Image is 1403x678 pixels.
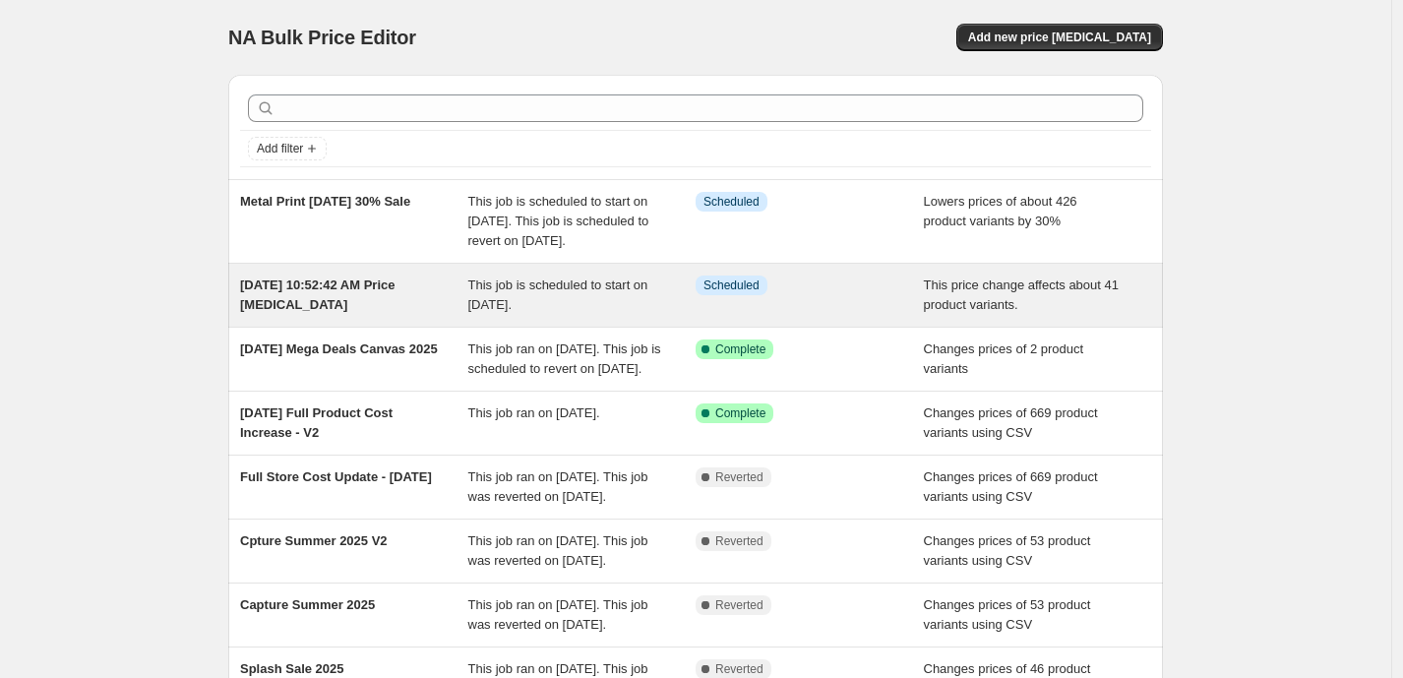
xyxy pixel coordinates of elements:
[715,597,763,613] span: Reverted
[468,597,648,632] span: This job ran on [DATE]. This job was reverted on [DATE].
[924,469,1098,504] span: Changes prices of 669 product variants using CSV
[924,597,1091,632] span: Changes prices of 53 product variants using CSV
[703,194,760,210] span: Scheduled
[468,533,648,568] span: This job ran on [DATE]. This job was reverted on [DATE].
[715,469,763,485] span: Reverted
[703,277,760,293] span: Scheduled
[468,194,649,248] span: This job is scheduled to start on [DATE]. This job is scheduled to revert on [DATE].
[924,341,1084,376] span: Changes prices of 2 product variants
[468,405,600,420] span: This job ran on [DATE].
[715,405,765,421] span: Complete
[715,341,765,357] span: Complete
[468,277,648,312] span: This job is scheduled to start on [DATE].
[240,533,388,548] span: Cpture Summer 2025 V2
[240,194,410,209] span: Metal Print [DATE] 30% Sale
[228,27,416,48] span: NA Bulk Price Editor
[240,597,375,612] span: Capture Summer 2025
[240,469,432,484] span: Full Store Cost Update - [DATE]
[924,405,1098,440] span: Changes prices of 669 product variants using CSV
[248,137,327,160] button: Add filter
[468,341,661,376] span: This job ran on [DATE]. This job is scheduled to revert on [DATE].
[924,277,1120,312] span: This price change affects about 41 product variants.
[715,533,763,549] span: Reverted
[924,533,1091,568] span: Changes prices of 53 product variants using CSV
[240,661,344,676] span: Splash Sale 2025
[924,194,1077,228] span: Lowers prices of about 426 product variants by 30%
[240,405,393,440] span: [DATE] Full Product Cost Increase - V2
[240,341,438,356] span: [DATE] Mega Deals Canvas 2025
[956,24,1163,51] button: Add new price [MEDICAL_DATA]
[468,469,648,504] span: This job ran on [DATE]. This job was reverted on [DATE].
[715,661,763,677] span: Reverted
[257,141,303,156] span: Add filter
[240,277,396,312] span: [DATE] 10:52:42 AM Price [MEDICAL_DATA]
[968,30,1151,45] span: Add new price [MEDICAL_DATA]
